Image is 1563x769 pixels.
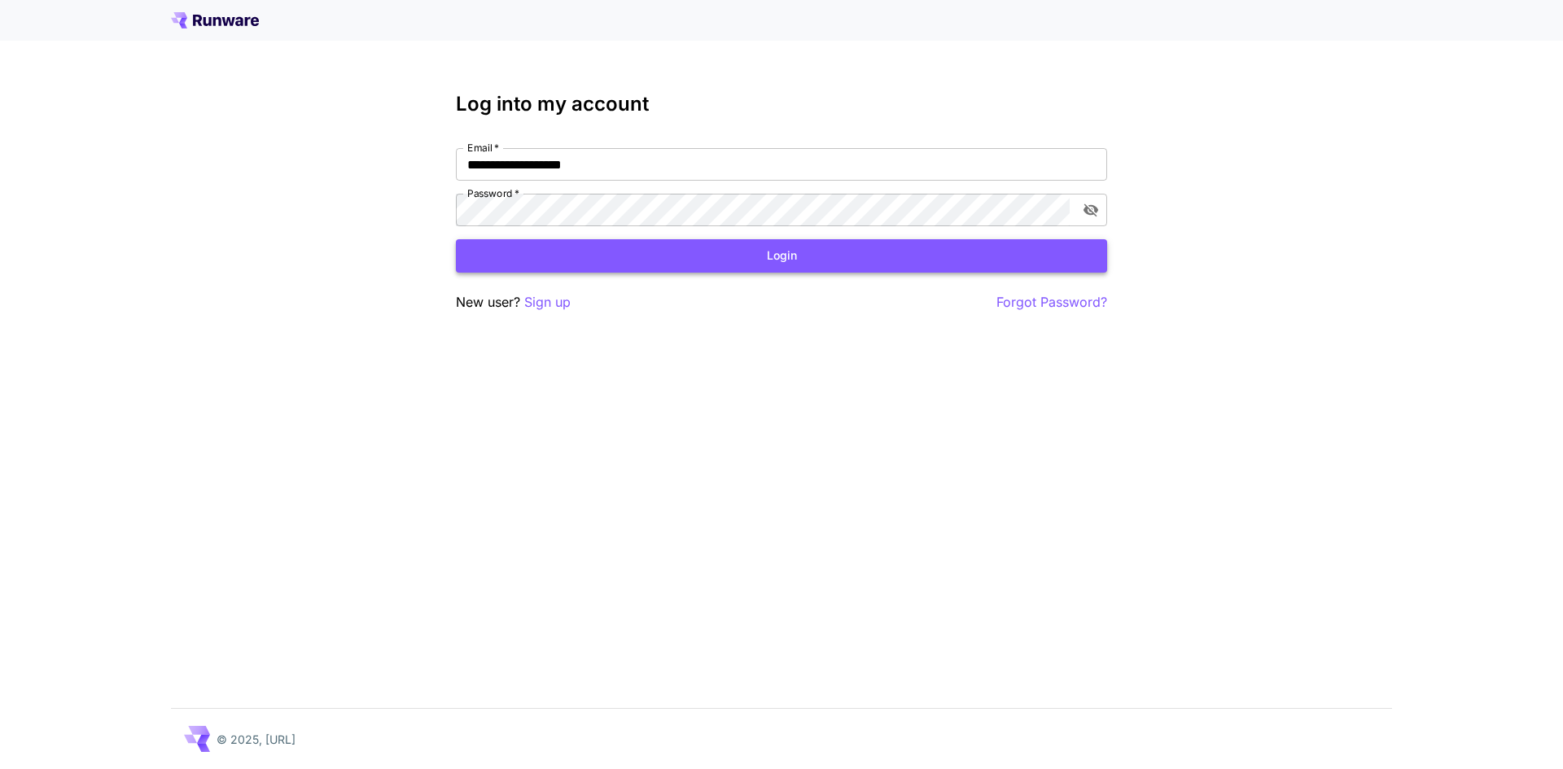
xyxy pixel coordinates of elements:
button: Forgot Password? [996,292,1107,312]
p: © 2025, [URL] [217,731,296,748]
button: Login [456,239,1107,273]
h3: Log into my account [456,93,1107,116]
label: Email [467,141,499,155]
button: toggle password visibility [1076,195,1105,225]
p: New user? [456,292,571,312]
label: Password [467,186,519,200]
button: Sign up [524,292,571,312]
